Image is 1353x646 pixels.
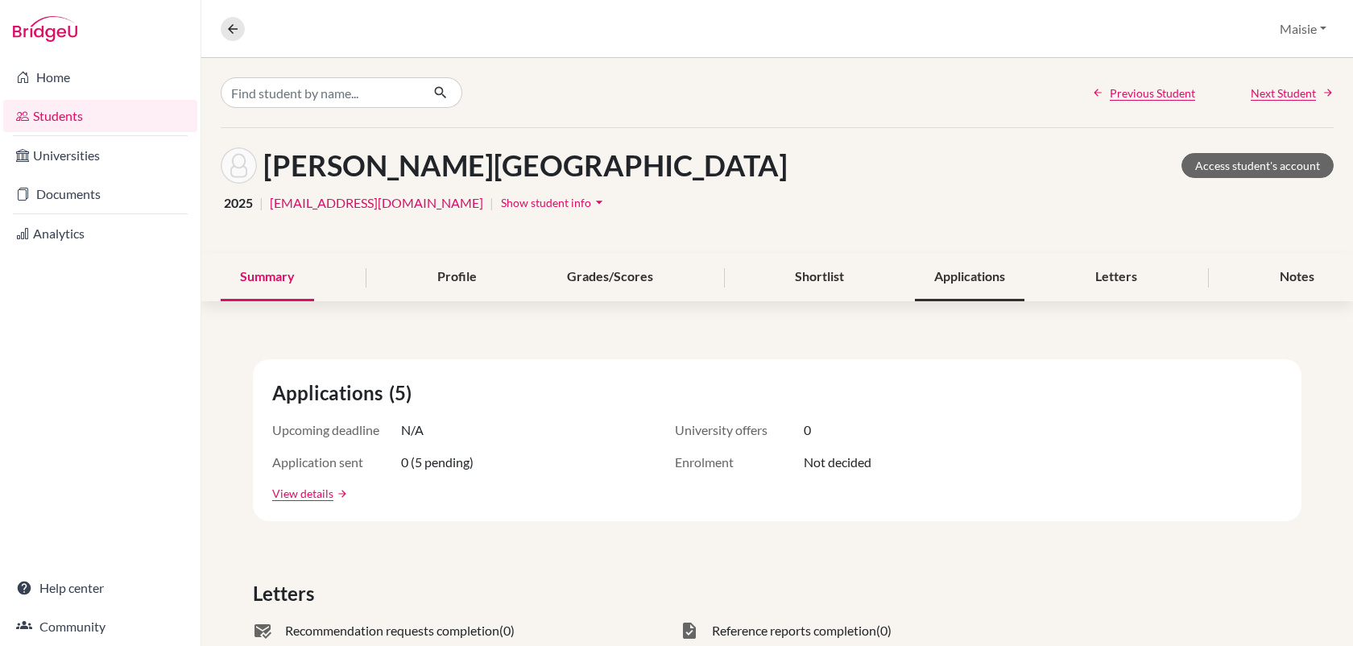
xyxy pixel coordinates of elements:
a: View details [272,485,333,502]
span: Recommendation requests completion [285,621,499,640]
span: 0 [804,420,811,440]
span: Previous Student [1110,85,1195,101]
span: (5) [389,379,418,408]
div: Notes [1260,254,1334,301]
span: Reference reports completion [712,621,876,640]
span: task [680,621,699,640]
a: Next Student [1251,85,1334,101]
a: Students [3,100,197,132]
input: Find student by name... [221,77,420,108]
span: Applications [272,379,389,408]
span: Show student info [501,196,591,209]
div: Grades/Scores [548,254,672,301]
img: Zóra Tulik's avatar [221,147,257,184]
button: Show student infoarrow_drop_down [500,190,608,215]
div: Shortlist [776,254,863,301]
button: Maisie [1272,14,1334,44]
span: Application sent [272,453,401,472]
div: Letters [1076,254,1156,301]
span: Upcoming deadline [272,420,401,440]
span: 2025 [224,193,253,213]
img: Bridge-U [13,16,77,42]
span: mark_email_read [253,621,272,640]
a: Home [3,61,197,93]
a: Universities [3,139,197,172]
span: Not decided [804,453,871,472]
span: 0 (5 pending) [401,453,474,472]
span: Next Student [1251,85,1316,101]
span: University offers [675,420,804,440]
div: Profile [418,254,496,301]
a: Analytics [3,217,197,250]
span: Letters [253,579,321,608]
span: | [259,193,263,213]
a: Documents [3,178,197,210]
h1: [PERSON_NAME][GEOGRAPHIC_DATA] [263,148,788,183]
a: Access student's account [1181,153,1334,178]
span: Enrolment [675,453,804,472]
a: [EMAIL_ADDRESS][DOMAIN_NAME] [270,193,483,213]
span: (0) [499,621,515,640]
span: (0) [876,621,892,640]
div: Summary [221,254,314,301]
div: Applications [915,254,1024,301]
span: | [490,193,494,213]
a: Previous Student [1092,85,1195,101]
i: arrow_drop_down [591,194,607,210]
a: Community [3,611,197,643]
span: N/A [401,420,424,440]
a: Help center [3,572,197,604]
a: arrow_forward [333,488,348,499]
